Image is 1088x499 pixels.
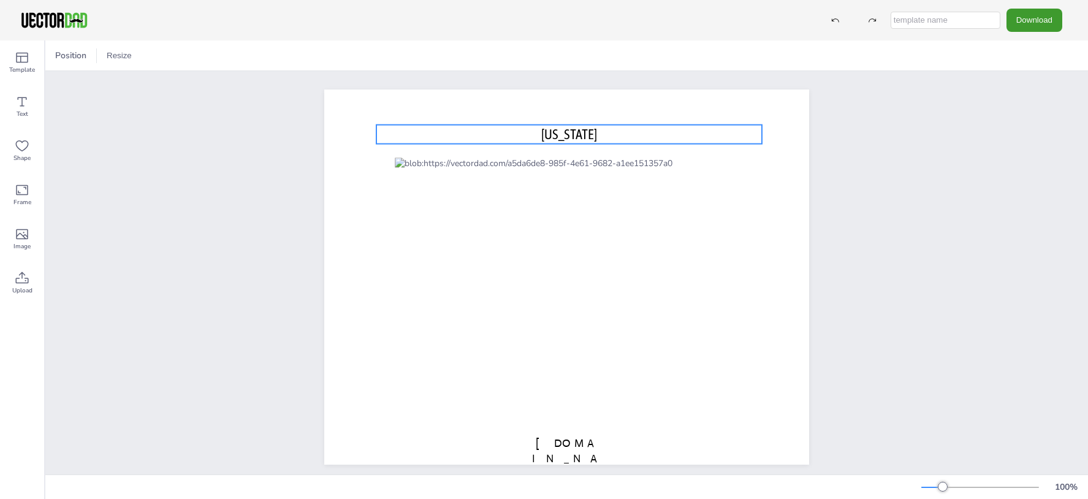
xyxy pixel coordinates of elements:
button: Download [1006,9,1062,31]
span: Template [9,65,35,75]
span: Shape [13,153,31,163]
input: template name [891,12,1000,29]
span: [US_STATE] [541,126,597,142]
button: Resize [102,46,137,66]
span: Image [13,242,31,251]
span: [DOMAIN_NAME] [532,436,601,481]
span: Text [17,109,28,119]
span: Frame [13,197,31,207]
img: VectorDad-1.png [20,11,89,29]
span: Upload [12,286,32,295]
span: Position [53,50,89,61]
div: 100 % [1051,481,1081,493]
